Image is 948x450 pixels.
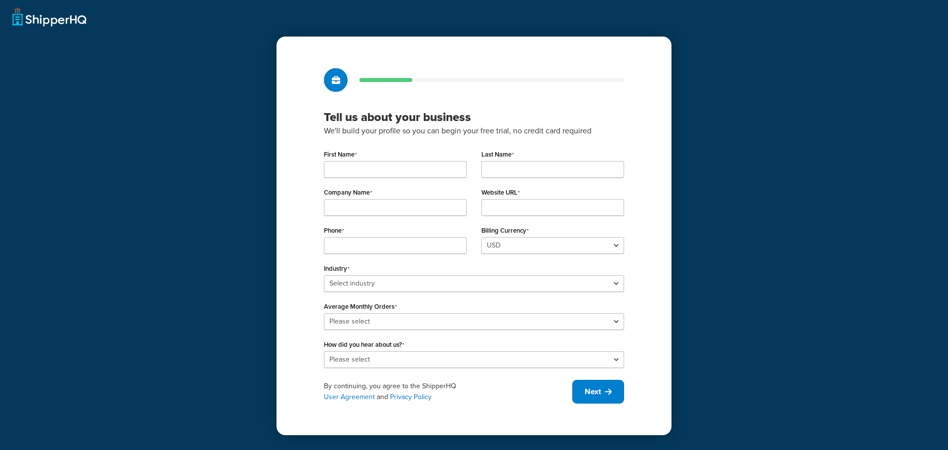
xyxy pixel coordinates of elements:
[324,265,350,273] label: Industry
[481,227,529,235] label: Billing Currency
[324,392,375,402] a: User Agreement
[324,227,344,235] label: Phone
[324,110,624,124] h3: Tell us about your business
[324,189,372,197] label: Company Name
[572,380,624,404] button: Next
[324,303,397,311] label: Average Monthly Orders
[481,151,514,159] label: Last Name
[324,124,624,137] p: We'll build your profile so you can begin your free trial, no credit card required
[324,341,404,349] label: How did you hear about us?
[390,392,432,402] a: Privacy Policy
[585,386,601,397] span: Next
[324,381,572,403] div: By continuing, you agree to the ShipperHQ and
[324,151,357,159] label: First Name
[481,189,520,197] label: Website URL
